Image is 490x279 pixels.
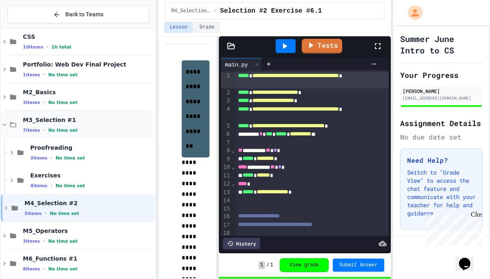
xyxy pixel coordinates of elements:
[221,221,231,229] div: 17
[221,58,262,70] div: main.py
[23,100,40,105] span: 3 items
[23,72,40,77] span: 1 items
[221,105,231,122] div: 4
[48,72,78,77] span: No time set
[400,117,483,129] h2: Assignment Details
[56,155,85,161] span: No time set
[267,262,269,268] span: /
[221,197,231,205] div: 14
[221,89,231,97] div: 2
[51,155,52,161] span: •
[231,164,235,170] span: Fold line
[407,168,476,217] p: Switch to "Grade View" to access the chat feature and communicate with your teacher for help and ...
[43,99,45,106] span: •
[51,182,52,189] span: •
[24,199,154,207] span: M4_Selection #2
[23,128,40,133] span: 7 items
[302,39,342,53] a: Tests
[3,3,56,52] div: Chat with us now!Close
[23,33,154,40] span: CSS
[270,262,273,268] span: 1
[221,60,252,69] div: main.py
[221,229,231,237] div: 18
[231,180,235,187] span: Fold line
[221,146,231,155] div: 8
[7,6,149,23] button: Back to Teams
[221,97,231,105] div: 3
[403,95,480,101] div: [EMAIL_ADDRESS][DOMAIN_NAME]
[280,258,329,272] button: View grade
[23,227,154,235] span: M5_Operators
[51,44,71,50] span: 1h total
[214,8,217,14] span: /
[231,147,235,154] span: Fold line
[48,239,78,244] span: No time set
[422,211,482,246] iframe: chat widget
[48,128,78,133] span: No time set
[194,22,220,33] button: Grade
[43,266,45,272] span: •
[403,87,480,95] div: [PERSON_NAME]
[258,261,265,269] span: 1
[48,100,78,105] span: No time set
[399,3,425,22] div: My Account
[43,127,45,133] span: •
[23,255,154,262] span: M6_Functions #1
[30,155,47,161] span: 3 items
[23,89,154,96] span: M2_Basics
[400,132,483,142] div: No due date set
[221,130,231,138] div: 6
[23,266,40,272] span: 8 items
[456,246,482,271] iframe: chat widget
[221,163,231,171] div: 10
[221,72,231,89] div: 1
[48,266,78,272] span: No time set
[43,71,45,78] span: •
[221,213,231,221] div: 16
[400,69,483,81] h2: Your Progress
[221,205,231,213] div: 15
[23,239,40,244] span: 3 items
[221,122,231,130] div: 5
[221,172,231,180] div: 11
[221,139,231,147] div: 7
[65,10,103,19] span: Back to Teams
[30,183,47,188] span: 4 items
[23,44,43,50] span: 10 items
[221,155,231,163] div: 9
[45,210,47,217] span: •
[171,8,211,14] span: M4_Selection #2
[23,116,154,124] span: M3_Selection #1
[24,211,42,216] span: 5 items
[30,144,154,151] span: Proofreading
[165,22,193,33] button: Lesson
[221,188,231,197] div: 13
[43,238,45,244] span: •
[56,183,85,188] span: No time set
[223,238,260,249] div: History
[23,61,154,68] span: Portfolio: Web Dev Final Project
[333,259,384,272] button: Submit Answer
[339,262,378,268] span: Submit Answer
[407,155,476,165] h3: Need Help?
[400,33,483,56] h1: Summer June Intro to CS
[220,6,322,16] span: Selection #2 Exercise #6.1
[221,180,231,188] div: 12
[50,211,79,216] span: No time set
[47,44,48,50] span: •
[30,172,154,179] span: Exercises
